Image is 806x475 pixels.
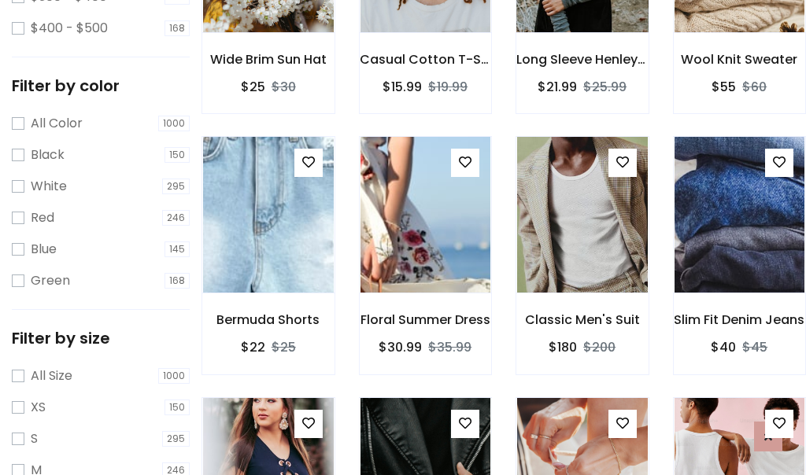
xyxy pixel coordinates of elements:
[549,340,577,355] h6: $180
[711,340,736,355] h6: $40
[428,338,471,356] del: $35.99
[583,78,627,96] del: $25.99
[360,52,492,67] h6: Casual Cotton T-Shirt
[202,52,335,67] h6: Wide Brim Sun Hat
[31,208,54,227] label: Red
[241,340,265,355] h6: $22
[12,329,190,348] h5: Filter by size
[241,79,265,94] h6: $25
[31,398,46,417] label: XS
[31,114,83,133] label: All Color
[712,79,736,94] h6: $55
[31,240,57,259] label: Blue
[674,52,806,67] h6: Wool Knit Sweater
[31,145,65,164] label: Black
[162,431,190,447] span: 295
[360,312,492,327] h6: Floral Summer Dress
[162,210,190,226] span: 246
[516,52,649,67] h6: Long Sleeve Henley T-Shirt
[742,338,767,356] del: $45
[165,20,190,36] span: 168
[162,179,190,194] span: 295
[158,116,190,131] span: 1000
[31,177,67,196] label: White
[31,429,38,448] label: S
[674,312,806,327] h6: Slim Fit Denim Jeans
[538,79,577,94] h6: $21.99
[516,312,649,327] h6: Classic Men's Suit
[272,338,296,356] del: $25
[31,271,70,290] label: Green
[383,79,422,94] h6: $15.99
[165,273,190,289] span: 168
[428,78,468,96] del: $19.99
[31,19,108,38] label: $400 - $500
[202,312,335,327] h6: Bermuda Shorts
[158,368,190,384] span: 1000
[12,76,190,95] h5: Filter by color
[165,241,190,257] span: 145
[379,340,422,355] h6: $30.99
[165,400,190,415] span: 150
[742,78,767,96] del: $60
[272,78,296,96] del: $30
[31,366,72,385] label: All Size
[165,147,190,163] span: 150
[583,338,616,356] del: $200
